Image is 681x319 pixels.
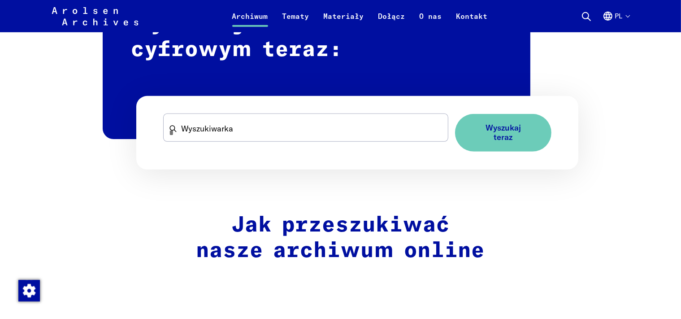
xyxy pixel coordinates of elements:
[317,11,371,32] a: Materiały
[455,114,551,151] button: Wyszukaj teraz
[18,280,40,302] img: Zmienić zgodę
[225,11,275,32] a: Archiwum
[477,123,530,142] span: Wyszukaj teraz
[151,213,530,264] h2: Jak przeszukiwać nasze archiwum online
[18,280,39,301] div: Zmienić zgodę
[449,11,495,32] a: Kontakt
[275,11,317,32] a: Tematy
[371,11,412,32] a: Dołącz
[412,11,449,32] a: O nas
[603,11,629,32] button: Polski, wybór języka
[225,5,495,27] nav: Podstawowy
